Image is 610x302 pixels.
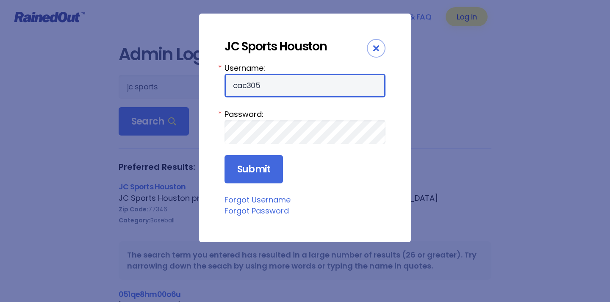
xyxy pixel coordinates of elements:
input: Submit [225,155,283,184]
div: Close [367,39,385,58]
a: Forgot Username [225,194,291,205]
label: Username: [225,62,385,74]
label: Password: [225,108,385,120]
div: JC Sports Houston [225,39,367,54]
a: Forgot Password [225,205,289,216]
